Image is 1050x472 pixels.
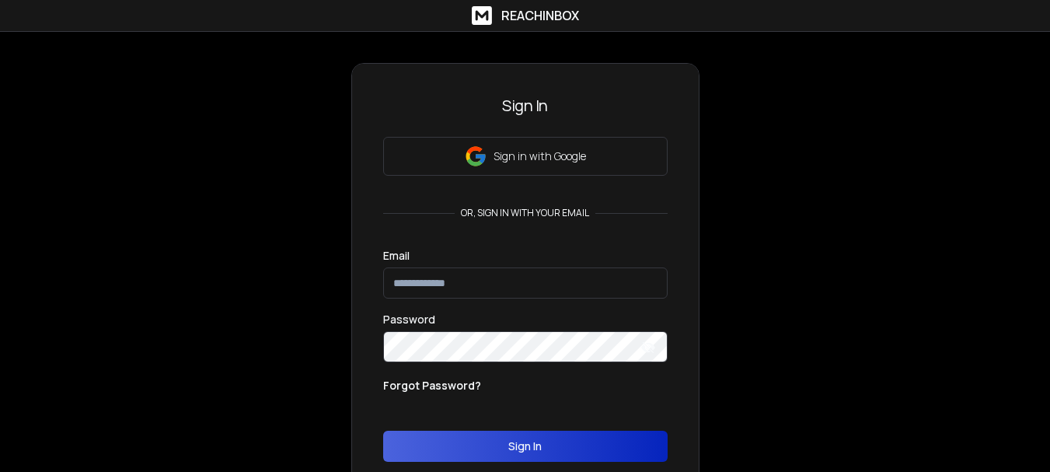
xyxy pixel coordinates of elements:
p: Forgot Password? [383,378,481,393]
label: Password [383,314,435,325]
a: ReachInbox [472,6,579,25]
button: Sign in with Google [383,137,668,176]
h3: Sign In [383,95,668,117]
p: Sign in with Google [494,149,586,164]
button: Sign In [383,431,668,462]
h1: ReachInbox [501,6,579,25]
label: Email [383,250,410,261]
p: or, sign in with your email [455,207,595,219]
